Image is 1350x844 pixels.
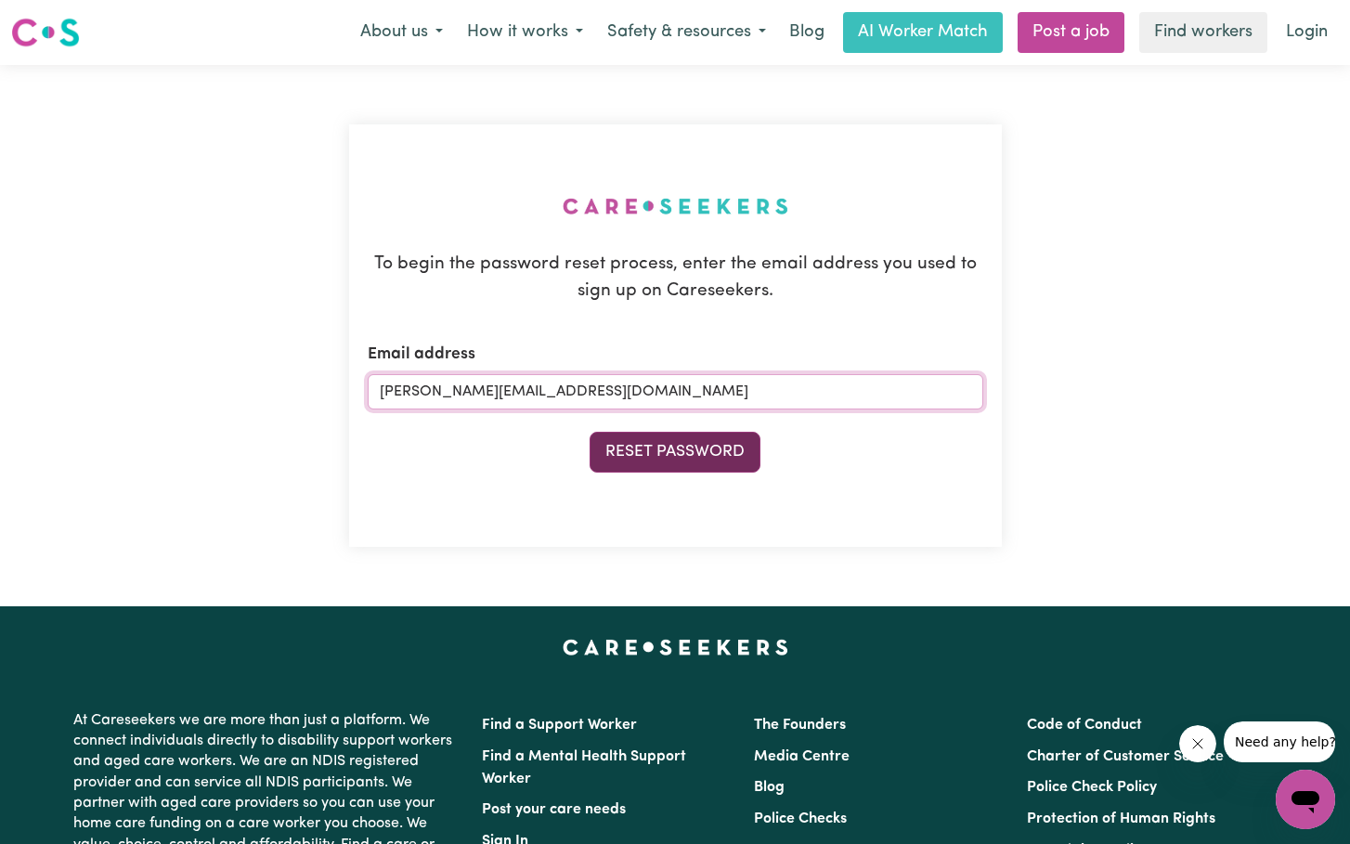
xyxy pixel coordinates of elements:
a: Protection of Human Rights [1027,812,1215,826]
a: The Founders [754,718,846,733]
button: Safety & resources [595,13,778,52]
iframe: Button to launch messaging window [1276,770,1335,829]
button: How it works [455,13,595,52]
span: Need any help? [11,13,112,28]
a: Careseekers logo [11,11,80,54]
a: Careseekers home page [563,640,788,655]
a: Post your care needs [482,802,626,817]
input: e.g. hannah.d90@gmail.com [368,374,983,409]
p: To begin the password reset process, enter the email address you used to sign up on Careseekers. [368,252,983,305]
iframe: Message from company [1224,721,1335,762]
a: Blog [778,12,836,53]
a: Find a Mental Health Support Worker [482,749,686,786]
a: Charter of Customer Service [1027,749,1224,764]
label: Email address [368,343,475,367]
a: Media Centre [754,749,850,764]
a: Post a job [1018,12,1124,53]
iframe: Close message [1179,725,1216,762]
button: Reset Password [590,432,760,473]
a: Find workers [1139,12,1267,53]
a: Police Checks [754,812,847,826]
button: About us [348,13,455,52]
a: Login [1275,12,1339,53]
a: Find a Support Worker [482,718,637,733]
a: Police Check Policy [1027,780,1157,795]
a: Blog [754,780,785,795]
a: AI Worker Match [843,12,1003,53]
img: Careseekers logo [11,16,80,49]
a: Code of Conduct [1027,718,1142,733]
